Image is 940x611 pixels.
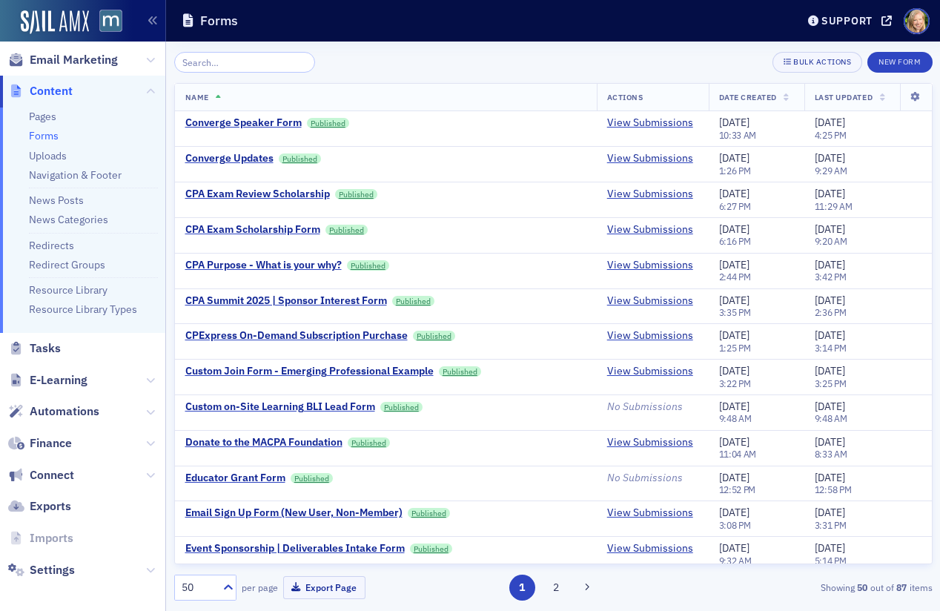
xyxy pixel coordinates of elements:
a: Forms [29,129,59,142]
div: Support [821,14,873,27]
time: 9:32 AM [719,555,752,567]
a: Published [348,437,391,448]
time: 2:44 PM [719,271,751,283]
time: 1:25 PM [719,342,751,354]
time: 2:36 PM [815,306,847,318]
span: [DATE] [719,258,749,271]
time: 3:22 PM [719,377,751,389]
span: Tasks [30,340,61,357]
img: SailAMX [21,10,89,34]
time: 11:29 AM [815,200,853,212]
a: Pages [29,110,56,123]
span: [DATE] [719,400,749,413]
span: [DATE] [719,541,749,555]
span: [DATE] [719,294,749,307]
div: Email Sign Up Form (New User, Non-Member) [185,506,403,520]
a: View Submissions [607,365,693,378]
button: 1 [509,575,535,601]
div: Custom Join Form - Emerging Professional Example [185,365,434,378]
button: 2 [543,575,569,601]
time: 8:33 AM [815,448,847,460]
span: [DATE] [815,258,845,271]
time: 3:42 PM [815,271,847,283]
label: per page [242,581,278,594]
a: Published [335,189,378,199]
span: [DATE] [815,506,845,519]
time: 3:25 PM [815,377,847,389]
time: 4:25 PM [815,129,847,141]
a: Published [325,225,368,235]
button: Bulk Actions [772,52,862,73]
span: Name [185,92,209,102]
div: Converge Speaker Form [185,116,302,130]
span: [DATE] [815,294,845,307]
a: Published [392,296,435,306]
span: [DATE] [815,364,845,377]
a: Published [279,153,322,164]
a: Published [439,366,482,377]
span: [DATE] [719,116,749,129]
span: [DATE] [719,222,749,236]
span: Automations [30,403,99,420]
a: New Form [867,54,932,67]
a: CPA Purpose - What is your why? [185,259,342,272]
span: Actions [607,92,643,102]
a: CPA Exam Scholarship Form [185,223,320,237]
a: Email Marketing [8,52,118,68]
div: CPA Exam Review Scholarship [185,188,330,201]
a: Navigation & Footer [29,168,122,182]
a: Published [413,331,456,341]
a: Content [8,83,73,99]
a: CPA Summit 2025 | Sponsor Interest Form [185,294,387,308]
a: Redirect Groups [29,258,105,271]
a: Converge Updates [185,152,274,165]
span: Date Created [719,92,777,102]
a: View Submissions [607,294,693,308]
a: View Submissions [607,259,693,272]
time: 12:58 PM [815,483,852,495]
a: View Homepage [89,10,122,35]
span: Finance [30,435,72,452]
a: View Submissions [607,506,693,520]
span: [DATE] [719,151,749,165]
a: Finance [8,435,72,452]
a: Donate to the MACPA Foundation [185,436,342,449]
time: 11:04 AM [719,448,757,460]
div: 50 [182,580,214,595]
span: E-Learning [30,372,87,389]
a: Custom on-Site Learning BLI Lead Form [185,400,375,414]
a: View Submissions [607,188,693,201]
input: Search… [174,52,316,73]
span: [DATE] [719,187,749,200]
a: Exports [8,498,71,515]
time: 1:26 PM [719,165,751,176]
div: Showing out of items [690,581,933,594]
a: Resource Library Types [29,303,137,316]
strong: 87 [894,581,910,594]
a: Published [291,473,334,483]
a: Published [347,260,390,271]
a: Event Sponsorship | Deliverables Intake Form [185,542,405,555]
a: Published [408,508,451,518]
span: [DATE] [719,435,749,449]
a: View Submissions [607,116,693,130]
time: 12:52 PM [719,483,756,495]
span: [DATE] [815,151,845,165]
time: 5:14 PM [815,555,847,567]
a: Imports [8,530,73,546]
div: No Submissions [607,472,698,485]
span: [DATE] [719,328,749,342]
div: Bulk Actions [793,58,851,66]
img: SailAMX [99,10,122,33]
a: News Categories [29,213,108,226]
a: Tasks [8,340,61,357]
div: CPExpress On-Demand Subscription Purchase [185,329,408,343]
a: Redirects [29,239,74,252]
a: View Submissions [607,152,693,165]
